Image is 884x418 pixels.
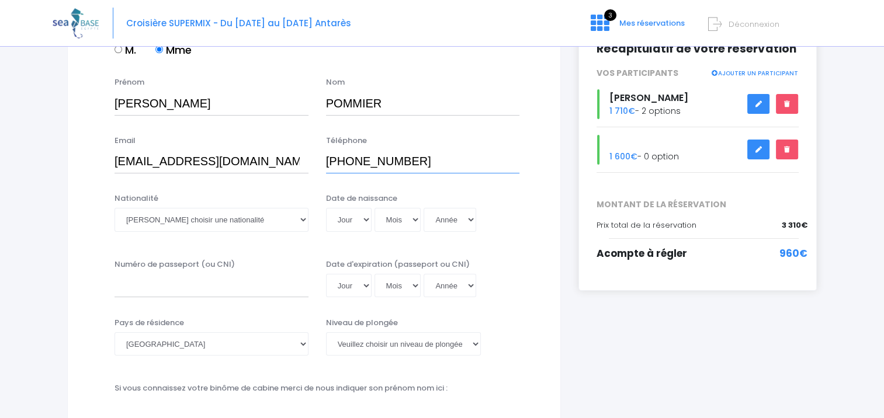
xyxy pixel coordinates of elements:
span: Prix total de la réservation [597,220,696,231]
label: Numéro de passeport (ou CNI) [115,259,235,270]
span: Déconnexion [729,19,779,30]
input: Mme [155,46,163,53]
span: 960€ [779,246,807,262]
label: Téléphone [326,135,367,147]
a: AJOUTER UN PARTICIPANT [710,67,798,78]
label: Niveau de plongée [326,317,398,329]
span: 3 310€ [782,220,807,231]
span: 1 710€ [609,105,635,117]
span: 3 [604,9,616,21]
label: Pays de résidence [115,317,184,329]
input: M. [115,46,122,53]
label: Email [115,135,136,147]
label: Nom [326,76,345,88]
label: Date de naissance [326,193,397,204]
label: M. [115,42,136,58]
span: MONTANT DE LA RÉSERVATION [588,198,807,211]
label: Prénom [115,76,144,88]
label: Date d'expiration (passeport ou CNI) [326,259,470,270]
span: [PERSON_NAME] [609,91,688,104]
span: 1 600€ [609,151,637,162]
div: VOS PARTICIPANTS [588,67,807,79]
label: Nationalité [115,193,158,204]
span: Croisière SUPERMIX - Du [DATE] au [DATE] Antarès [126,17,351,29]
label: Mme [155,42,192,58]
span: Acompte à régler [597,246,687,260]
a: 3 Mes réservations [581,22,692,33]
span: Mes réservations [619,18,685,29]
div: - 2 options [588,89,807,119]
h2: Récapitulatif de votre réservation [597,41,799,56]
div: - 0 option [588,135,807,165]
label: Si vous connaissez votre binôme de cabine merci de nous indiquer son prénom nom ici : [115,382,448,394]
